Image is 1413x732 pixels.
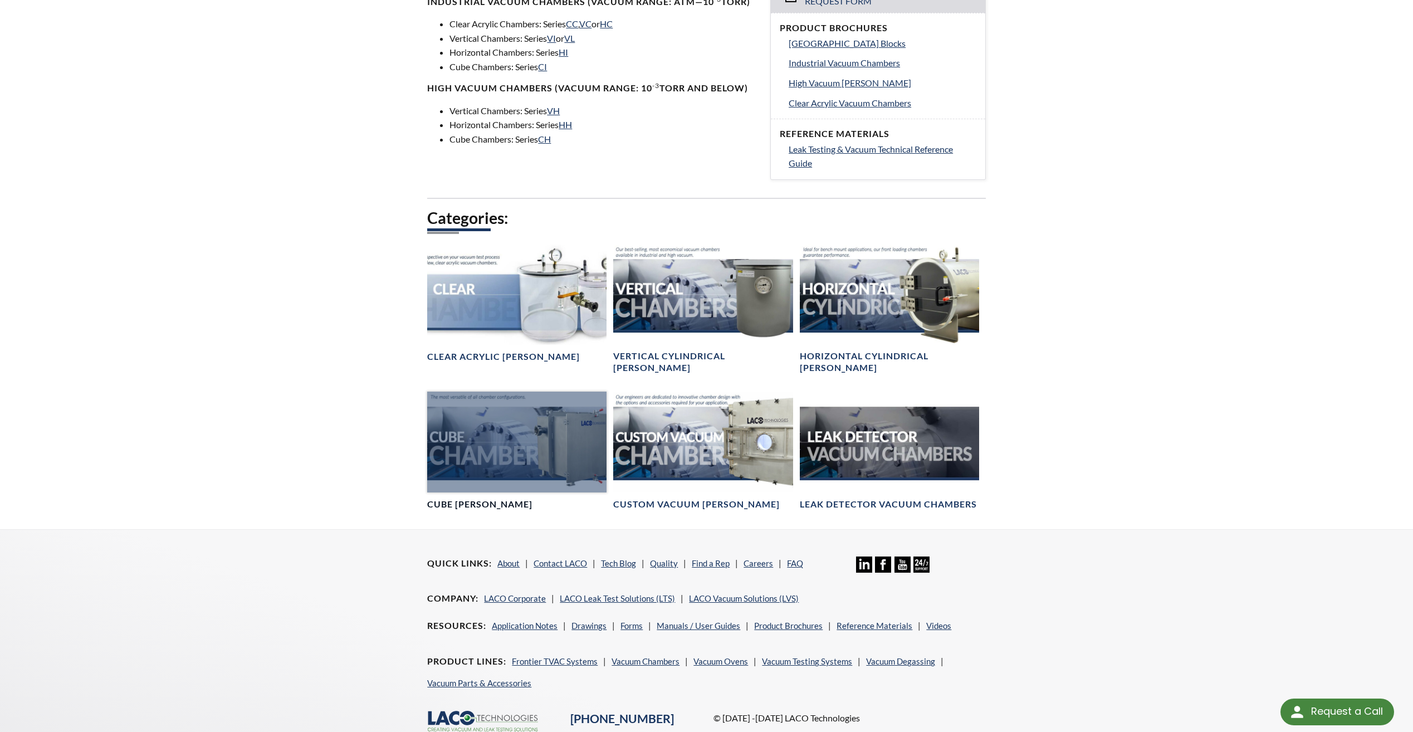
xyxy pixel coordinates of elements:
h2: Categories: [427,208,985,228]
a: CI [538,61,547,72]
li: Vertical Chambers: Series or [449,31,757,46]
h4: Resources [427,620,486,632]
a: Clear Acrylic Vacuum Chambers [789,96,976,110]
a: Vacuum Chambers [612,656,679,666]
h4: Cube [PERSON_NAME] [427,499,532,510]
a: FAQ [787,558,803,568]
a: LACO Leak Test Solutions (LTS) [560,593,675,603]
a: VI [547,33,556,43]
a: Tech Blog [601,558,636,568]
img: round button [1288,703,1306,721]
a: Forms [620,621,643,631]
h4: Company [427,593,478,604]
img: 24/7 Support Icon [913,557,930,573]
a: Cube Chambers headerCube [PERSON_NAME] [427,392,607,510]
a: CC [566,18,578,29]
a: Custom Vacuum Chamber headerCustom Vacuum [PERSON_NAME] [613,392,793,510]
a: CH [538,134,551,144]
h4: Product Lines [427,656,506,667]
a: Manuals / User Guides [657,621,740,631]
a: Clear Chambers headerClear Acrylic [PERSON_NAME] [427,244,607,363]
div: Request a Call [1280,699,1394,725]
a: High Vacuum [PERSON_NAME] [789,76,976,90]
span: Industrial Vacuum Chambers [789,57,900,68]
h4: Quick Links [427,558,492,569]
h4: High Vacuum Chambers (Vacuum range: 10 Torr and below) [427,82,757,94]
li: Horizontal Chambers: Series [449,118,757,132]
a: Vacuum Testing Systems [762,656,852,666]
li: Vertical Chambers: Series [449,104,757,118]
span: Clear Acrylic Vacuum Chambers [789,97,911,108]
h4: Vertical Cylindrical [PERSON_NAME] [613,350,793,374]
a: HC [600,18,613,29]
div: Request a Call [1311,699,1383,724]
span: High Vacuum [PERSON_NAME] [789,77,911,88]
p: © [DATE] -[DATE] LACO Technologies [713,711,986,725]
span: [GEOGRAPHIC_DATA] Blocks [789,38,906,48]
a: Vacuum Parts & Accessories [427,678,531,688]
a: HH [559,119,572,130]
a: Find a Rep [692,558,730,568]
a: Careers [744,558,773,568]
li: Clear Acrylic Chambers: Series , or [449,17,757,31]
a: About [497,558,520,568]
a: Vacuum Degassing [866,656,935,666]
a: Product Brochures [754,621,823,631]
li: Cube Chambers: Series [449,60,757,74]
sup: -3 [652,81,659,90]
a: LACO Vacuum Solutions (LVS) [689,593,799,603]
li: Cube Chambers: Series [449,132,757,147]
a: Vertical Vacuum Chambers headerVertical Cylindrical [PERSON_NAME] [613,244,793,374]
a: Contact LACO [534,558,587,568]
a: VL [564,33,575,43]
a: [PHONE_NUMBER] [570,711,674,726]
a: LACO Corporate [484,593,546,603]
h4: Reference Materials [780,128,976,140]
h4: Custom Vacuum [PERSON_NAME] [613,499,780,510]
li: Horizontal Chambers: Series [449,45,757,60]
a: Horizontal Cylindrical headerHorizontal Cylindrical [PERSON_NAME] [800,244,979,374]
a: VH [547,105,560,116]
a: Videos [926,621,951,631]
a: HI [559,47,568,57]
a: 24/7 Support [913,564,930,574]
h4: Horizontal Cylindrical [PERSON_NAME] [800,350,979,374]
a: [GEOGRAPHIC_DATA] Blocks [789,36,976,51]
a: Industrial Vacuum Chambers [789,56,976,70]
a: Application Notes [492,621,558,631]
a: Leak Testing & Vacuum Technical Reference Guide [789,142,976,170]
a: Frontier TVAC Systems [512,656,598,666]
h4: Leak Detector Vacuum Chambers [800,499,977,510]
a: Drawings [571,621,607,631]
h4: Product Brochures [780,22,976,34]
a: Leak Test Vacuum Chambers headerLeak Detector Vacuum Chambers [800,392,979,510]
h4: Clear Acrylic [PERSON_NAME] [427,351,580,363]
a: Quality [650,558,678,568]
a: Reference Materials [837,621,912,631]
a: Vacuum Ovens [693,656,748,666]
span: Leak Testing & Vacuum Technical Reference Guide [789,144,953,169]
a: VC [579,18,591,29]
